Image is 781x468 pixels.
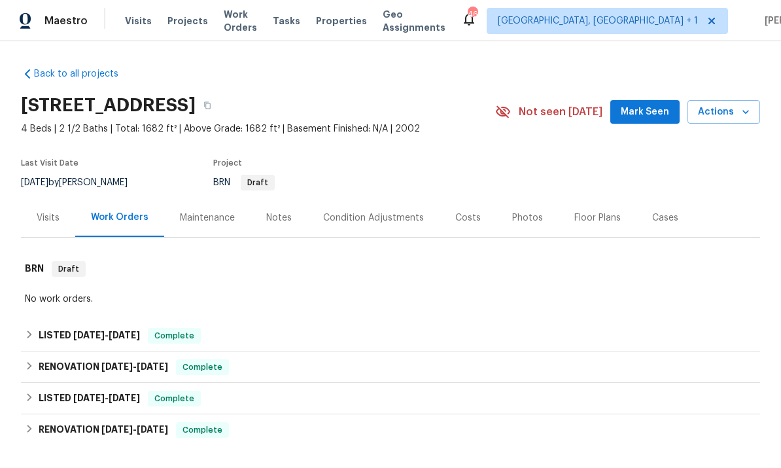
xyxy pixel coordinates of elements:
span: [DATE] [73,331,105,340]
span: Project [213,159,242,167]
span: Geo Assignments [383,8,445,34]
span: Draft [53,262,84,276]
span: Actions [698,104,750,120]
button: Actions [687,100,760,124]
span: Projects [167,14,208,27]
h2: [STREET_ADDRESS] [21,99,196,112]
span: - [73,331,140,340]
h6: RENOVATION [39,359,168,375]
span: Complete [149,329,200,342]
span: [DATE] [101,425,133,434]
span: Maestro [44,14,88,27]
div: LISTED [DATE]-[DATE]Complete [21,383,760,414]
div: Visits [37,211,60,225]
span: - [101,425,168,434]
span: - [101,362,168,371]
h6: RENOVATION [39,422,168,438]
span: [DATE] [137,425,168,434]
span: Complete [177,423,228,437]
span: - [73,393,140,403]
h6: LISTED [39,328,140,344]
span: [DATE] [21,178,48,187]
span: [DATE] [109,331,140,340]
span: Complete [149,392,200,405]
div: by [PERSON_NAME] [21,175,143,190]
span: Properties [316,14,367,27]
button: Copy Address [196,94,219,117]
span: 4 Beds | 2 1/2 Baths | Total: 1682 ft² | Above Grade: 1682 ft² | Basement Finished: N/A | 2002 [21,122,495,135]
span: Mark Seen [621,104,669,120]
div: 46 [468,8,477,21]
span: Tasks [273,16,300,26]
div: Photos [512,211,543,225]
div: Floor Plans [574,211,621,225]
span: [DATE] [137,362,168,371]
button: Mark Seen [610,100,680,124]
div: LISTED [DATE]-[DATE]Complete [21,320,760,351]
h6: LISTED [39,391,140,406]
a: Back to all projects [21,67,147,81]
div: Costs [455,211,481,225]
span: [DATE] [101,362,133,371]
span: Complete [177,361,228,374]
span: Not seen [DATE] [519,105,602,118]
div: Cases [652,211,678,225]
span: Visits [125,14,152,27]
span: Work Orders [224,8,257,34]
span: Draft [242,179,273,187]
span: Last Visit Date [21,159,78,167]
span: [GEOGRAPHIC_DATA], [GEOGRAPHIC_DATA] + 1 [498,14,698,27]
h6: BRN [25,261,44,277]
span: [DATE] [73,393,105,403]
div: Maintenance [180,211,235,225]
span: BRN [213,178,275,187]
div: BRN Draft [21,248,760,290]
span: [DATE] [109,393,140,403]
div: Work Orders [91,211,148,224]
div: RENOVATION [DATE]-[DATE]Complete [21,351,760,383]
div: Notes [266,211,292,225]
div: RENOVATION [DATE]-[DATE]Complete [21,414,760,446]
div: Condition Adjustments [323,211,424,225]
div: No work orders. [25,293,756,306]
